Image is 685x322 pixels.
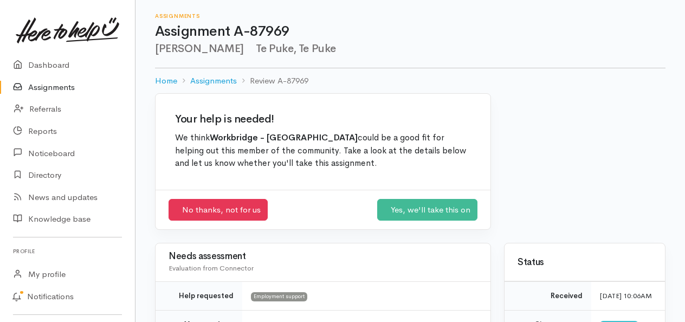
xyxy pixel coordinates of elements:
h3: Status [518,257,652,268]
a: Home [155,75,177,87]
li: Review A-87969 [237,75,308,87]
a: Yes, we'll take this on [377,199,477,221]
b: Workbridge - [GEOGRAPHIC_DATA] [210,132,358,143]
h1: Assignment A-87969 [155,24,665,40]
h2: Your help is needed! [175,113,471,125]
nav: breadcrumb [155,68,665,94]
td: Received [505,282,591,311]
time: [DATE] 10:06AM [600,291,652,300]
h3: Needs assessment [169,252,477,262]
span: Evaluation from Connector [169,263,254,273]
span: Te Puke, Te Puke [250,42,336,55]
h6: Assignments [155,13,665,19]
a: Assignments [190,75,237,87]
p: We think could be a good fit for helping out this member of the community. Take a look at the det... [175,132,471,170]
h6: Profile [13,244,122,259]
a: No thanks, not for us [169,199,268,221]
span: Employment support [251,292,307,301]
td: Help requested [156,282,242,311]
h2: [PERSON_NAME] [155,43,665,55]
